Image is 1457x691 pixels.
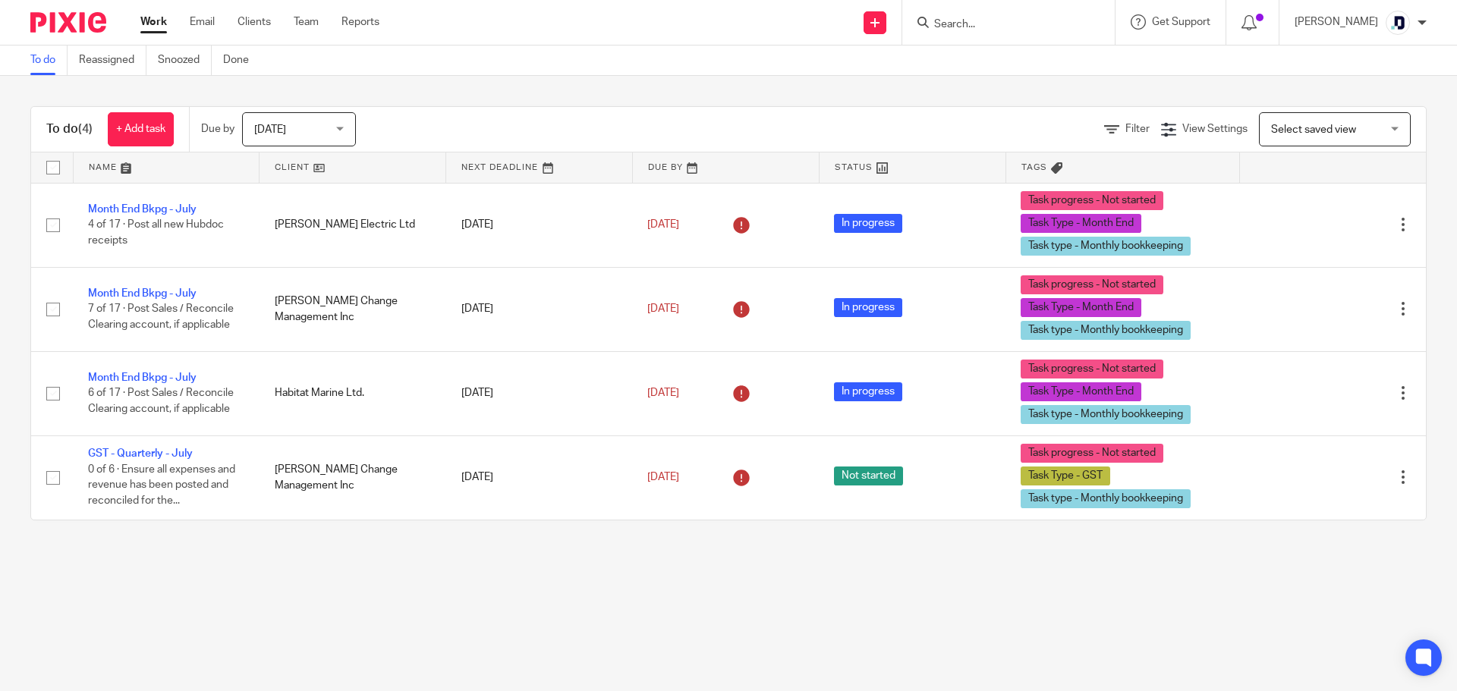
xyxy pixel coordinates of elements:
span: Get Support [1152,17,1210,27]
input: Search [933,18,1069,32]
td: [DATE] [446,267,633,351]
a: Done [223,46,260,75]
span: Task progress - Not started [1021,444,1163,463]
a: Work [140,14,167,30]
span: 7 of 17 · Post Sales / Reconcile Clearing account, if applicable [88,303,234,330]
span: [DATE] [647,472,679,482]
span: 6 of 17 · Post Sales / Reconcile Clearing account, if applicable [88,388,234,414]
a: Team [294,14,319,30]
td: [DATE] [446,435,633,520]
img: Pixie [30,12,106,33]
span: Task type - Monthly bookkeeping [1021,405,1191,424]
td: [DATE] [446,351,633,435]
a: + Add task [108,112,174,146]
span: In progress [834,214,902,233]
span: [DATE] [647,388,679,398]
a: Reassigned [79,46,146,75]
span: In progress [834,382,902,401]
td: [PERSON_NAME] Change Management Inc [260,435,446,520]
a: Email [190,14,215,30]
span: Task Type - Month End [1021,298,1141,317]
a: To do [30,46,68,75]
span: Tags [1021,163,1047,171]
a: Snoozed [158,46,212,75]
p: Due by [201,121,234,137]
span: Task progress - Not started [1021,275,1163,294]
span: Filter [1125,124,1150,134]
span: Task type - Monthly bookkeeping [1021,237,1191,256]
span: 4 of 17 · Post all new Hubdoc receipts [88,219,224,246]
span: Select saved view [1271,124,1356,135]
h1: To do [46,121,93,137]
a: Month End Bkpg - July [88,204,197,215]
p: [PERSON_NAME] [1295,14,1378,30]
a: Clients [238,14,271,30]
a: Month End Bkpg - July [88,288,197,299]
span: Not started [834,466,903,485]
span: Task progress - Not started [1021,191,1163,210]
span: [DATE] [647,303,679,314]
td: [PERSON_NAME] Change Management Inc [260,267,446,351]
span: [DATE] [647,219,679,230]
span: Task progress - Not started [1021,360,1163,378]
td: [PERSON_NAME] Electric Ltd [260,183,446,267]
span: Task type - Monthly bookkeeping [1021,489,1191,508]
span: 0 of 6 · Ensure all expenses and revenue has been posted and reconciled for the... [88,464,235,506]
span: Task Type - Month End [1021,382,1141,401]
span: Task type - Monthly bookkeeping [1021,321,1191,340]
td: Habitat Marine Ltd. [260,351,446,435]
span: [DATE] [254,124,286,135]
span: Task Type - GST [1021,466,1110,485]
a: Month End Bkpg - July [88,372,197,383]
span: In progress [834,298,902,317]
img: deximal_460x460_FB_Twitter.png [1386,11,1410,35]
span: (4) [78,123,93,135]
a: GST - Quarterly - July [88,448,193,459]
a: Reports [341,14,379,30]
span: View Settings [1182,124,1248,134]
span: Task Type - Month End [1021,214,1141,233]
td: [DATE] [446,183,633,267]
